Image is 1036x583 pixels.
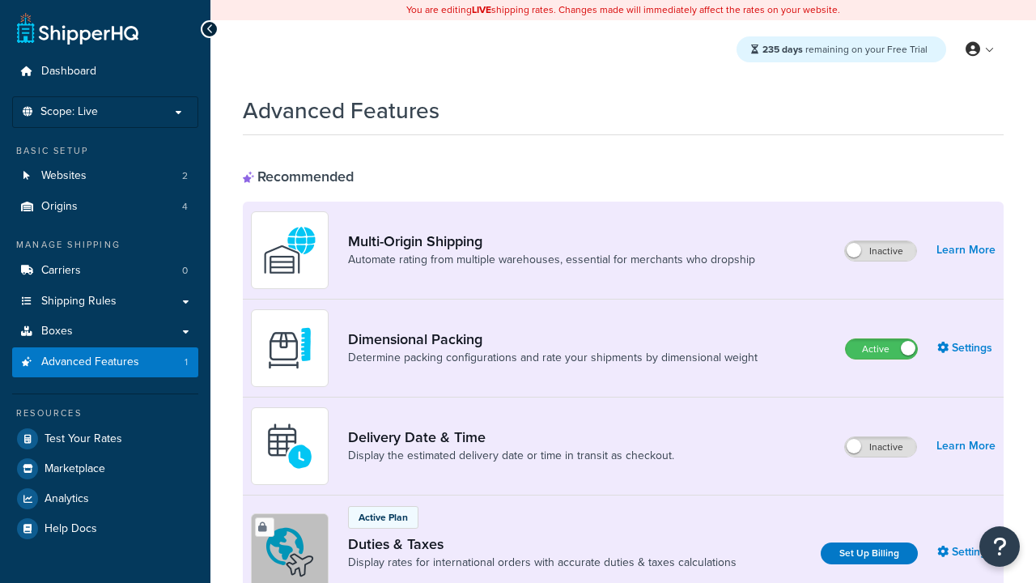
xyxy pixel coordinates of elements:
a: Websites2 [12,161,198,191]
div: Resources [12,406,198,420]
a: Determine packing configurations and rate your shipments by dimensional weight [348,350,758,366]
strong: 235 days [762,42,803,57]
a: Settings [937,337,996,360]
a: Dashboard [12,57,198,87]
div: Recommended [243,168,354,185]
span: Dashboard [41,65,96,79]
img: DTVBYsAAAAAASUVORK5CYII= [261,320,318,377]
a: Display the estimated delivery date or time in transit as checkout. [348,448,674,464]
button: Open Resource Center [979,526,1020,567]
a: Advanced Features1 [12,347,198,377]
p: Active Plan [359,510,408,525]
img: gfkeb5ejjkALwAAAABJRU5ErkJggg== [261,418,318,474]
a: Automate rating from multiple warehouses, essential for merchants who dropship [348,252,755,268]
span: Shipping Rules [41,295,117,309]
a: Marketplace [12,454,198,483]
a: Test Your Rates [12,424,198,453]
a: Set Up Billing [821,543,918,564]
span: 1 [185,355,188,369]
a: Multi-Origin Shipping [348,232,755,250]
a: Learn More [936,239,996,262]
span: Boxes [41,325,73,338]
span: Scope: Live [40,105,98,119]
a: Boxes [12,317,198,347]
a: Settings [937,541,996,564]
span: 2 [182,169,188,183]
li: Advanced Features [12,347,198,377]
label: Inactive [845,241,916,261]
a: Delivery Date & Time [348,428,674,446]
a: Shipping Rules [12,287,198,317]
img: WatD5o0RtDAAAAAElFTkSuQmCC [261,222,318,279]
span: 0 [182,264,188,278]
li: Carriers [12,256,198,286]
a: Learn More [936,435,996,457]
a: Help Docs [12,514,198,543]
span: Websites [41,169,87,183]
span: 4 [182,200,188,214]
span: Help Docs [45,522,97,536]
div: Manage Shipping [12,238,198,252]
span: Advanced Features [41,355,139,369]
div: Basic Setup [12,144,198,158]
span: Test Your Rates [45,432,122,446]
a: Display rates for international orders with accurate duties & taxes calculations [348,555,737,571]
span: Carriers [41,264,81,278]
label: Inactive [845,437,916,457]
label: Active [846,339,917,359]
span: Marketplace [45,462,105,476]
a: Dimensional Packing [348,330,758,348]
a: Carriers0 [12,256,198,286]
a: Analytics [12,484,198,513]
span: Origins [41,200,78,214]
li: Origins [12,192,198,222]
span: Analytics [45,492,89,506]
span: remaining on your Free Trial [762,42,928,57]
a: Duties & Taxes [348,535,737,553]
h1: Advanced Features [243,95,439,126]
a: Origins4 [12,192,198,222]
li: Websites [12,161,198,191]
b: LIVE [472,2,491,17]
